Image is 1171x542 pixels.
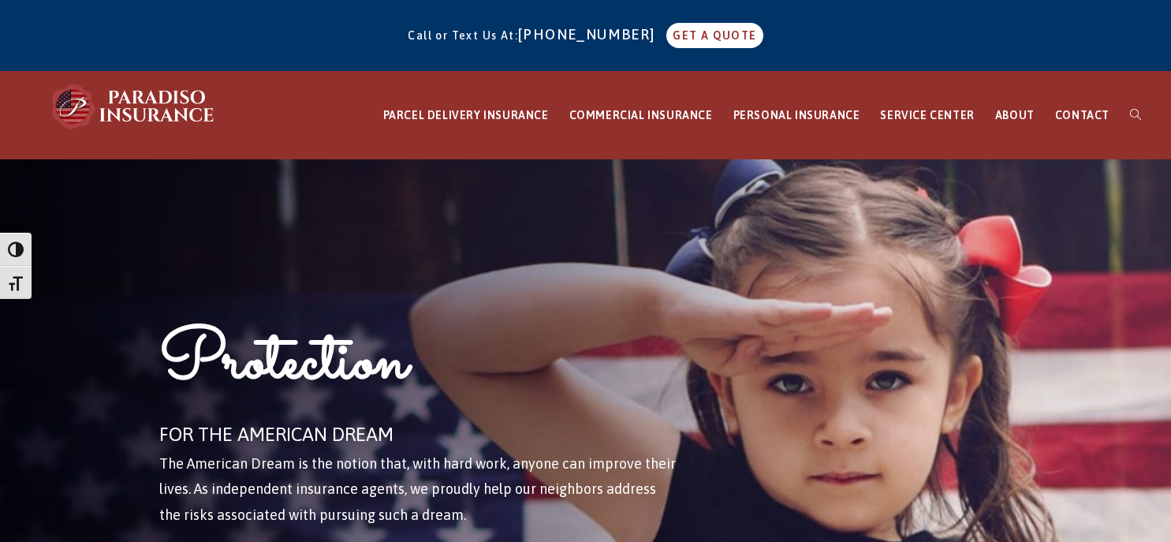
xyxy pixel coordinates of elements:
[1055,109,1109,121] span: CONTACT
[159,455,676,523] span: The American Dream is the notion that, with hard work, anyone can improve their lives. As indepen...
[518,26,663,43] a: [PHONE_NUMBER]
[383,109,549,121] span: PARCEL DELIVERY INSURANCE
[870,72,984,159] a: SERVICE CENTER
[995,109,1035,121] span: ABOUT
[408,29,518,42] span: Call or Text Us At:
[559,72,723,159] a: COMMERCIAL INSURANCE
[373,72,559,159] a: PARCEL DELIVERY INSURANCE
[985,72,1045,159] a: ABOUT
[723,72,871,159] a: PERSONAL INSURANCE
[880,109,974,121] span: SERVICE CENTER
[47,83,221,130] img: Paradiso Insurance
[733,109,860,121] span: PERSONAL INSURANCE
[159,424,393,445] span: FOR THE AMERICAN DREAM
[666,23,763,48] a: GET A QUOTE
[159,317,677,417] h1: Protection
[569,109,713,121] span: COMMERCIAL INSURANCE
[1045,72,1120,159] a: CONTACT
